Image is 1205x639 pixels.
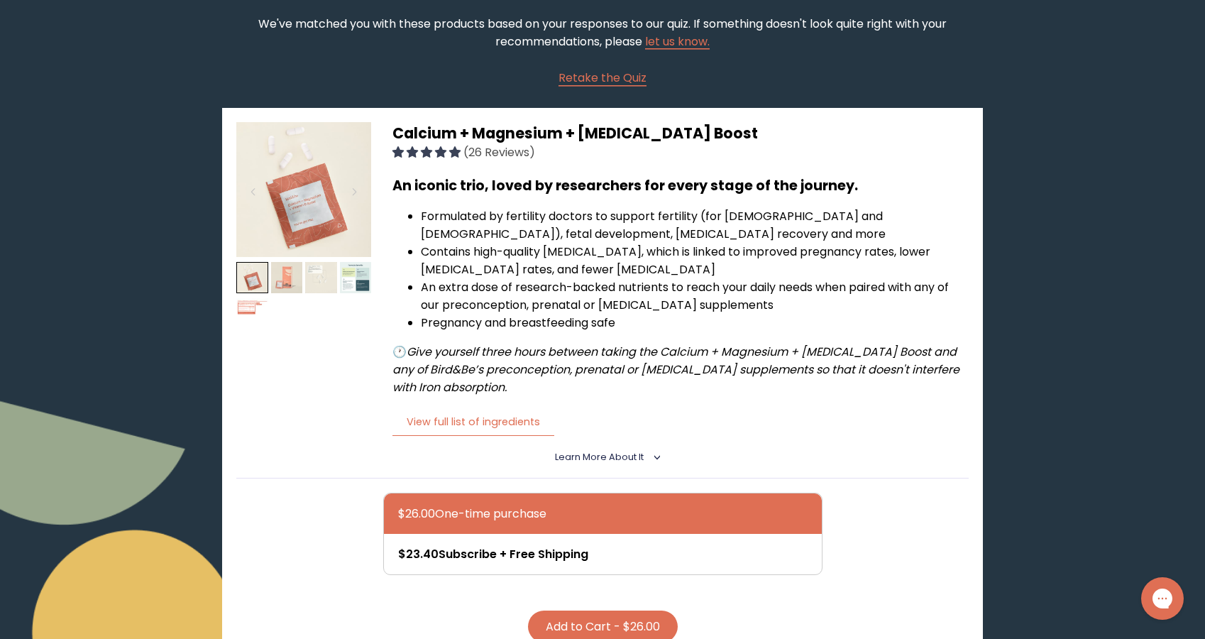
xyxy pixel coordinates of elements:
img: thumbnail image [271,262,303,294]
p: We've matched you with these products based on your responses to our quiz. If something doesn't l... [222,15,983,50]
a: Retake the Quiz [559,69,646,87]
strong: 🕐 [392,344,407,360]
img: thumbnail image [340,262,372,294]
button: View full list of ingredients [392,408,554,437]
span: Pregnancy and breastfeeding safe [421,315,615,331]
span: Retake the Quiz [559,70,646,86]
li: Contains high-quality [MEDICAL_DATA], which is linked to improved pregnancy rates, lower [MEDICAL... [421,243,969,278]
span: Learn More About it [555,451,644,463]
b: An iconic trio, loved by researchers for every stage of the journey. [392,176,858,195]
a: let us know. [645,33,710,50]
span: 4.85 stars [392,144,463,160]
span: Calcium + Magnesium + [MEDICAL_DATA] Boost [392,123,758,143]
i: < [648,454,661,461]
img: thumbnail image [236,262,268,294]
li: Formulated by fertility doctors to support fertility (for [DEMOGRAPHIC_DATA] and [DEMOGRAPHIC_DAT... [421,207,969,243]
em: Give yourself three hours between taking the Calcium + Magnesium + [MEDICAL_DATA] Boost and any o... [392,344,959,395]
img: thumbnail image [236,122,371,257]
img: thumbnail image [236,298,268,330]
img: thumbnail image [305,262,337,294]
span: (26 Reviews) [463,144,535,160]
summary: Learn More About it < [555,451,651,464]
iframe: Gorgias live chat messenger [1134,572,1191,625]
li: An extra dose of research-backed nutrients to reach your daily needs when paired with any of our ... [421,278,969,314]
